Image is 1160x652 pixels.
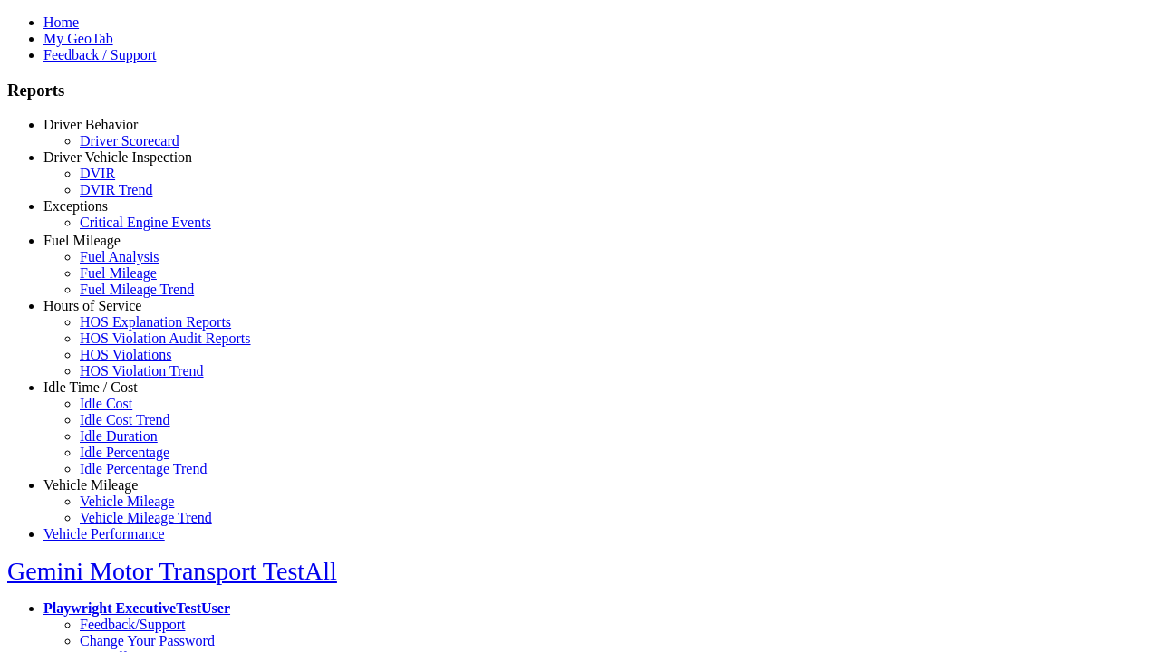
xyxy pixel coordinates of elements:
a: Critical Engine Events [80,215,211,230]
a: DVIR [80,166,115,181]
a: My GeoTab [43,31,113,46]
a: Idle Cost [80,396,132,411]
a: Gemini Motor Transport TestAll [7,557,337,585]
a: Critical Engine Event Trend [80,231,243,246]
a: Playwright ExecutiveTestUser [43,600,230,616]
a: Fuel Mileage Trend [80,282,194,297]
a: Idle Percentage [80,445,169,460]
a: Fuel Analysis [80,249,159,264]
a: Change Your Password [80,633,215,648]
a: Fuel Mileage [43,233,121,248]
a: Vehicle Performance [43,526,165,542]
a: HOS Explanation Reports [80,314,231,330]
a: HOS Violation Audit Reports [80,331,251,346]
a: Vehicle Mileage Trend [80,510,212,525]
a: Home [43,14,79,30]
h3: Reports [7,81,1153,101]
a: Idle Cost Trend [80,412,170,427]
a: Driver Scorecard [80,133,179,149]
a: Idle Percentage Trend [80,461,207,476]
a: Idle Time / Cost [43,379,138,395]
a: Driver Vehicle Inspection [43,149,192,165]
a: Feedback / Support [43,47,156,62]
a: Exceptions [43,198,108,214]
a: Vehicle Mileage [80,494,174,509]
a: Fuel Mileage [80,265,157,281]
a: Vehicle Mileage [43,477,138,493]
a: Idle Duration [80,428,158,444]
a: Hours of Service [43,298,141,313]
a: Feedback/Support [80,617,185,632]
a: Driver Behavior [43,117,138,132]
a: HOS Violation Trend [80,363,204,379]
a: HOS Violations [80,347,171,362]
a: DVIR Trend [80,182,152,197]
